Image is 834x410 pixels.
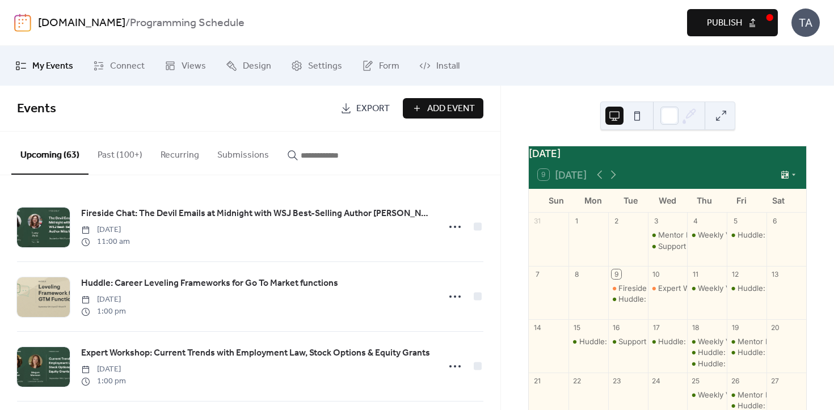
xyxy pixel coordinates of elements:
div: 20 [770,323,780,332]
a: [DOMAIN_NAME] [38,12,125,34]
a: Huddle: Career Leveling Frameworks for Go To Market functions [81,276,338,291]
span: Events [17,96,56,121]
span: Expert Workshop: Current Trends with Employment Law, Stock Options & Equity Grants [81,346,430,360]
a: My Events [7,50,82,81]
div: Weekly Virtual Co-working [698,390,792,400]
div: Huddle: Navigating Interviews When You’re Experienced, Smart, and a Little Jaded [687,358,727,369]
div: 23 [612,376,621,386]
span: 1:00 pm [81,306,126,318]
a: Views [156,50,214,81]
div: Huddle: Leadership Development Session 1: Breaking Down Leadership Challenges in Your Org [568,336,608,346]
div: Mentor Moments with Jen Fox-Navigating Professional Reinvention [648,230,688,240]
a: Settings [283,50,351,81]
div: Weekly Virtual Co-working [698,283,792,293]
span: Add Event [427,102,475,116]
div: Weekly Virtual Co-working [687,230,727,240]
div: [DATE] [529,146,806,161]
div: 31 [533,216,542,226]
div: 14 [533,323,542,332]
span: My Events [32,60,73,73]
div: 16 [612,323,621,332]
div: 7 [533,269,542,279]
a: Fireside Chat: The Devil Emails at Midnight with WSJ Best-Selling Author [PERSON_NAME] [81,206,432,221]
div: Weekly Virtual Co-working [687,283,727,293]
div: 2 [612,216,621,226]
div: 4 [691,216,701,226]
div: 21 [533,376,542,386]
span: Design [243,60,271,73]
a: Export [332,98,398,119]
button: Past (100+) [89,132,151,174]
span: Views [182,60,206,73]
div: 6 [770,216,780,226]
div: Weekly Virtual Co-working [687,336,727,346]
div: Weekly Virtual Co-working [687,390,727,400]
img: logo [14,14,31,32]
span: Connect [110,60,145,73]
div: Weekly Virtual Co-working [698,336,792,346]
span: 1:00 pm [81,375,126,387]
div: 15 [572,323,582,332]
div: Huddle: Career Leveling Frameworks for Go To Market functions [608,294,648,304]
span: [DATE] [81,294,126,306]
span: Huddle: Career Leveling Frameworks for Go To Market functions [81,277,338,290]
div: Wed [649,189,686,212]
div: 13 [770,269,780,279]
div: 17 [651,323,661,332]
a: Form [353,50,408,81]
button: Publish [687,9,778,36]
div: Mentor Moments with Suzan Bond- Leading Through Org Change [727,390,766,400]
button: Add Event [403,98,483,119]
button: Upcoming (63) [11,132,89,175]
div: 10 [651,269,661,279]
div: Thu [686,189,723,212]
div: 27 [770,376,780,386]
div: Sun [538,189,575,212]
a: Expert Workshop: Current Trends with Employment Law, Stock Options & Equity Grants [81,346,430,361]
div: Mentor Moments with Jen Fox-Navigating Professional Reinvention [727,336,766,346]
span: Publish [707,16,742,30]
span: Settings [308,60,342,73]
div: Huddle: Building High Performance Teams in Biotech/Pharma [727,347,766,357]
div: Support Circle: Empowering Job Seekers & Career Pathfinders [648,241,688,251]
div: Huddle: HR-preneurs Connect [687,347,727,357]
span: [DATE] [81,224,130,236]
span: Export [356,102,390,116]
div: Huddle: The Compensation Confidence Series: Quick Wins for Year-End Success Part 2 [648,336,688,346]
div: Mon [575,189,612,212]
div: Fri [723,189,760,212]
div: Tue [612,189,649,212]
span: 11:00 am [81,236,130,248]
span: Install [436,60,460,73]
div: TA [791,9,820,37]
div: 22 [572,376,582,386]
button: Recurring [151,132,208,174]
div: 18 [691,323,701,332]
div: 12 [731,269,740,279]
div: Sat [760,189,797,212]
span: Fireside Chat: The Devil Emails at Midnight with WSJ Best-Selling Author [PERSON_NAME] [81,207,432,221]
div: Expert Workshop: Current Trends with Employment Law, Stock Options & Equity Grants [648,283,688,293]
div: 8 [572,269,582,279]
span: Form [379,60,399,73]
b: / [125,12,130,34]
div: 5 [731,216,740,226]
div: 11 [691,269,701,279]
div: 19 [731,323,740,332]
div: 25 [691,376,701,386]
div: 3 [651,216,661,226]
button: Submissions [208,132,278,174]
div: Huddle: HR & People Analytics [727,283,766,293]
div: 26 [731,376,740,386]
div: Huddle: HR-preneurs Connect [698,347,807,357]
a: Connect [85,50,153,81]
div: Weekly Virtual Co-working [698,230,792,240]
div: 24 [651,376,661,386]
a: Design [217,50,280,81]
div: Huddle: Connect! Leadership Team Coaches [727,230,766,240]
a: Install [411,50,468,81]
div: 1 [572,216,582,226]
b: Programming Schedule [130,12,245,34]
div: Fireside Chat: The Devil Emails at Midnight with WSJ Best-Selling Author Mita Mallick [608,283,648,293]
